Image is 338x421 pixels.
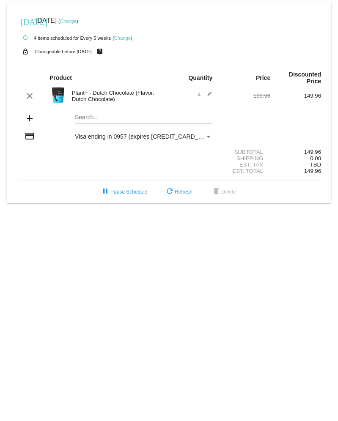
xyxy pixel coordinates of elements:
strong: Discounted Price [289,71,321,85]
mat-icon: lock_open [20,46,30,57]
div: Est. Total [220,168,270,174]
mat-icon: live_help [95,46,105,57]
span: Delete [211,189,236,195]
div: Plant+ - Dutch Chocolate (Flavor: Dutch Chocolate) [68,90,169,102]
strong: Product [49,74,72,81]
div: 149.96 [270,149,321,155]
small: ( ) [113,36,132,41]
mat-icon: edit [202,91,212,101]
button: Refresh [158,184,199,200]
span: TBD [310,161,321,168]
span: 149.96 [304,168,321,174]
div: Est. Tax [220,161,270,168]
mat-icon: credit_card [25,131,35,141]
mat-select: Payment Method [75,133,212,140]
mat-icon: [DATE] [20,16,30,26]
mat-icon: pause [100,187,110,197]
mat-icon: clear [25,91,35,101]
div: Subtotal [220,149,270,155]
span: Visa ending in 0957 (expires [CREDIT_CARD_DATA]) [75,133,217,140]
img: Image-1-Carousel-Plant-Chocolate-no-badge-Transp.png [49,87,66,104]
span: 0.00 [310,155,321,161]
a: Change [114,36,131,41]
small: 4 items scheduled for Every 5 weeks [17,36,111,41]
div: 149.96 [270,93,321,99]
button: Pause Schedule [93,184,154,200]
mat-icon: refresh [165,187,175,197]
mat-icon: delete [211,187,221,197]
span: Pause Schedule [100,189,147,195]
span: Refresh [165,189,192,195]
div: Shipping [220,155,270,161]
strong: Price [256,74,270,81]
a: Change [60,19,77,24]
strong: Quantity [188,74,212,81]
mat-icon: autorenew [20,33,30,43]
small: Changeable before [DATE] [35,49,92,54]
mat-icon: add [25,113,35,123]
small: ( ) [58,19,78,24]
input: Search... [75,114,212,121]
button: Delete [204,184,243,200]
span: 4 [198,91,212,98]
div: 199.96 [220,93,270,99]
